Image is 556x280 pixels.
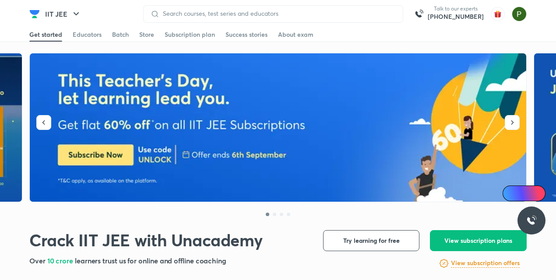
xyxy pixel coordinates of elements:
a: Success stories [225,28,267,42]
a: Batch [112,28,129,42]
img: Icon [508,190,515,197]
img: Company Logo [29,9,40,19]
button: IIT JEE [40,5,87,23]
h6: View subscription offers [451,259,520,268]
div: Educators [73,30,102,39]
h1: Crack IIT JEE with Unacademy [29,230,262,250]
span: Over [29,256,47,265]
img: avatar [491,7,505,21]
button: Try learning for free [323,230,419,251]
div: Success stories [225,30,267,39]
span: Ai Doubts [517,190,540,197]
img: call-us [410,5,428,23]
a: Get started [29,28,62,42]
img: Piyush Pandey [512,7,527,21]
span: Try learning for free [343,236,400,245]
div: Batch [112,30,129,39]
a: About exam [278,28,313,42]
button: View subscription plans [430,230,527,251]
p: Talk to our experts [428,5,484,12]
a: View subscription offers [451,258,520,269]
a: Store [139,28,154,42]
span: View subscription plans [444,236,512,245]
a: Subscription plan [165,28,215,42]
div: Subscription plan [165,30,215,39]
div: Get started [29,30,62,39]
div: About exam [278,30,313,39]
div: Store [139,30,154,39]
a: [PHONE_NUMBER] [428,12,484,21]
input: Search courses, test series and educators [159,10,396,17]
a: Educators [73,28,102,42]
img: ttu [526,215,537,226]
a: Ai Doubts [503,185,545,201]
span: 10 crore [47,256,75,265]
span: learners trust us for online and offline coaching [75,256,226,265]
